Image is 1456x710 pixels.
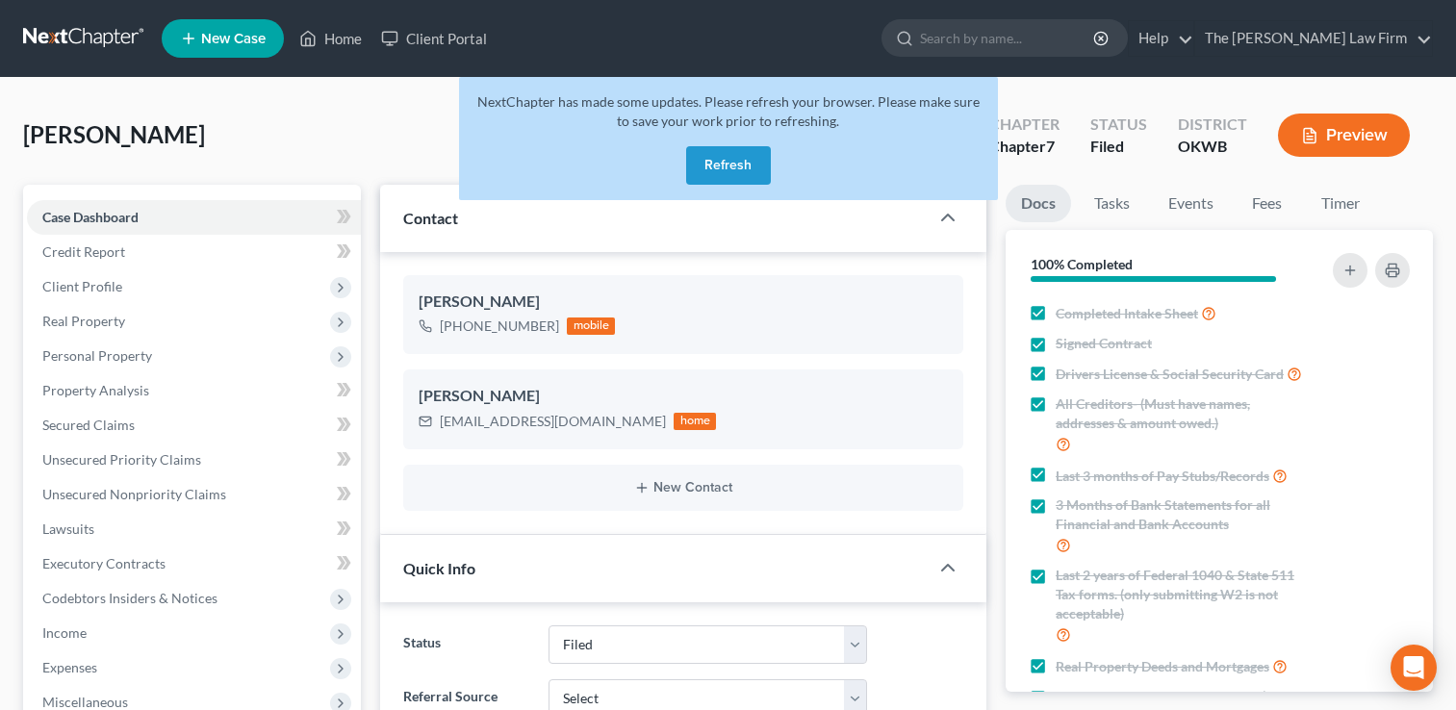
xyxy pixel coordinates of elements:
span: All Creditors- (Must have names, addresses & amount owed.) [1056,394,1310,433]
div: Filed [1090,136,1147,158]
a: Property Analysis [27,373,361,408]
button: Refresh [686,146,771,185]
span: Secured Claims [42,417,135,433]
div: District [1178,114,1247,136]
span: [PERSON_NAME] [23,120,205,148]
span: Income [42,624,87,641]
button: Preview [1278,114,1410,157]
a: Lawsuits [27,512,361,546]
a: The [PERSON_NAME] Law Firm [1195,21,1432,56]
span: Signed Contract [1056,334,1152,353]
span: Credit Report [42,243,125,260]
span: 7 [1046,137,1055,155]
a: Docs [1006,185,1071,222]
span: Unsecured Priority Claims [42,451,201,468]
div: [PHONE_NUMBER] [440,317,559,336]
span: NextChapter has made some updates. Please refresh your browser. Please make sure to save your wor... [477,93,980,129]
span: Last 3 months of Pay Stubs/Records [1056,467,1269,486]
div: [PERSON_NAME] [419,291,948,314]
div: Chapter [989,136,1060,158]
div: Chapter [989,114,1060,136]
span: New Case [201,32,266,46]
span: Case Dashboard [42,209,139,225]
label: Status [394,625,538,664]
span: Expenses [42,659,97,675]
span: Property Analysis [42,382,149,398]
div: [PERSON_NAME] [419,385,948,408]
a: Secured Claims [27,408,361,443]
div: home [674,413,716,430]
a: Case Dashboard [27,200,361,235]
a: Fees [1237,185,1298,222]
span: Last 2 years of Federal 1040 & State 511 Tax forms. (only submitting W2 is not acceptable) [1056,566,1310,623]
span: Miscellaneous [42,694,128,710]
a: Credit Report [27,235,361,269]
span: Real Property [42,313,125,329]
span: Contact [403,209,458,227]
strong: 100% Completed [1031,256,1133,272]
a: Events [1153,185,1229,222]
a: Help [1129,21,1193,56]
a: Unsecured Nonpriority Claims [27,477,361,512]
span: Real Property Deeds and Mortgages [1056,657,1269,676]
a: Client Portal [371,21,497,56]
span: Codebtors Insiders & Notices [42,590,217,606]
span: Drivers License & Social Security Card [1056,365,1284,384]
span: Client Profile [42,278,122,294]
div: Open Intercom Messenger [1391,645,1437,691]
div: Status [1090,114,1147,136]
span: 3 Months of Bank Statements for all Financial and Bank Accounts [1056,495,1310,534]
span: Lawsuits [42,520,94,537]
a: Home [290,21,371,56]
span: Unsecured Nonpriority Claims [42,486,226,502]
input: Search by name... [920,20,1096,56]
a: Unsecured Priority Claims [27,443,361,477]
div: mobile [567,317,615,335]
button: New Contact [419,480,948,495]
a: Timer [1306,185,1375,222]
span: Quick Info [403,559,475,577]
div: OKWB [1178,136,1247,158]
span: Executory Contracts [42,555,166,571]
span: Personal Property [42,347,152,364]
a: Executory Contracts [27,546,361,581]
span: Completed Intake Sheet [1056,304,1198,323]
a: Tasks [1079,185,1145,222]
div: [EMAIL_ADDRESS][DOMAIN_NAME] [440,412,666,431]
